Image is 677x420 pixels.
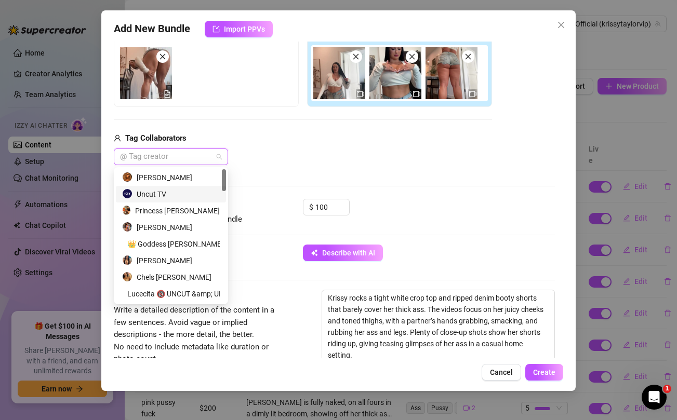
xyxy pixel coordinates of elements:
[369,47,421,99] img: media
[123,272,132,281] img: avatar.jpg
[123,206,130,215] img: avatar.jpg
[122,172,220,183] div: [PERSON_NAME]
[114,21,190,37] span: Add New Bundle
[205,21,273,37] button: Import PPVs
[352,53,360,60] span: close
[159,53,166,60] span: close
[122,238,220,250] div: 👑 Goddess [PERSON_NAME]
[122,222,220,233] div: [PERSON_NAME]
[116,286,226,302] div: Lucecita 🔞 UNCUT &amp; UNCENSORED 🔞
[116,236,226,252] div: 👑 Goddess Jessica Sunok
[116,186,226,202] div: Uncut TV
[482,364,521,381] button: Cancel
[303,245,383,261] button: Describe with AI
[123,222,132,232] img: avatar.jpg
[533,368,555,376] span: Create
[525,364,563,381] button: Create
[114,132,121,145] span: user
[357,90,364,98] span: video-camera
[413,90,420,98] span: video-camera
[114,305,274,363] span: Write a detailed description of the content in a few sentences. Avoid vague or implied descriptio...
[122,288,220,300] div: Lucecita 🔞 UNCUT &amp; UNCENSORED 🔞
[313,47,365,99] img: media
[164,90,171,98] span: file-gif
[116,219,226,236] div: JoJo
[322,290,554,363] textarea: Krissy rocks a tight white crop top and ripped denim booty shorts that barely cover her thick ass...
[122,272,220,283] div: Chels [PERSON_NAME]
[553,21,569,29] span: Close
[464,53,472,60] span: close
[120,47,172,99] img: media
[408,53,416,60] span: close
[122,188,220,200] div: Uncut TV
[663,385,671,393] span: 1
[213,25,220,33] span: import
[122,255,220,266] div: [PERSON_NAME]
[469,90,476,98] span: video-camera
[123,172,132,182] img: avatar.jpg
[557,21,565,29] span: close
[116,169,226,186] div: Mia Sorety
[123,189,132,198] img: avatar.jpg
[224,25,265,33] span: Import PPVs
[490,368,513,376] span: Cancel
[116,252,226,269] div: Elizabeth Ruiz
[322,249,375,257] span: Describe with AI
[122,205,220,216] div: Princess [PERSON_NAME]
[116,202,226,219] div: Princess Jazmine
[123,255,132,265] img: avatar.jpg
[426,47,477,99] img: media
[553,17,569,33] button: Close
[125,133,187,143] strong: Tag Collaborators
[116,269,226,286] div: Chels Marie
[642,385,667,410] iframe: Intercom live chat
